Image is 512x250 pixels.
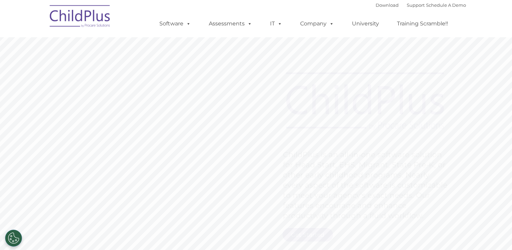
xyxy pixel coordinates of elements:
a: Schedule A Demo [426,2,466,8]
a: Software [153,17,198,30]
a: Company [293,17,341,30]
a: Training Scramble!! [390,17,455,30]
a: Get Started [283,228,333,242]
a: University [345,17,386,30]
a: Download [376,2,399,8]
a: IT [263,17,289,30]
font: | [376,2,466,8]
a: Support [407,2,425,8]
rs-layer: ChildPlus is an all-in-one software solution for Head Start, EHS, Migrant, State Pre-K, or other ... [283,150,451,221]
img: ChildPlus by Procare Solutions [46,0,114,34]
a: Assessments [202,17,259,30]
button: Cookies Settings [5,230,22,247]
